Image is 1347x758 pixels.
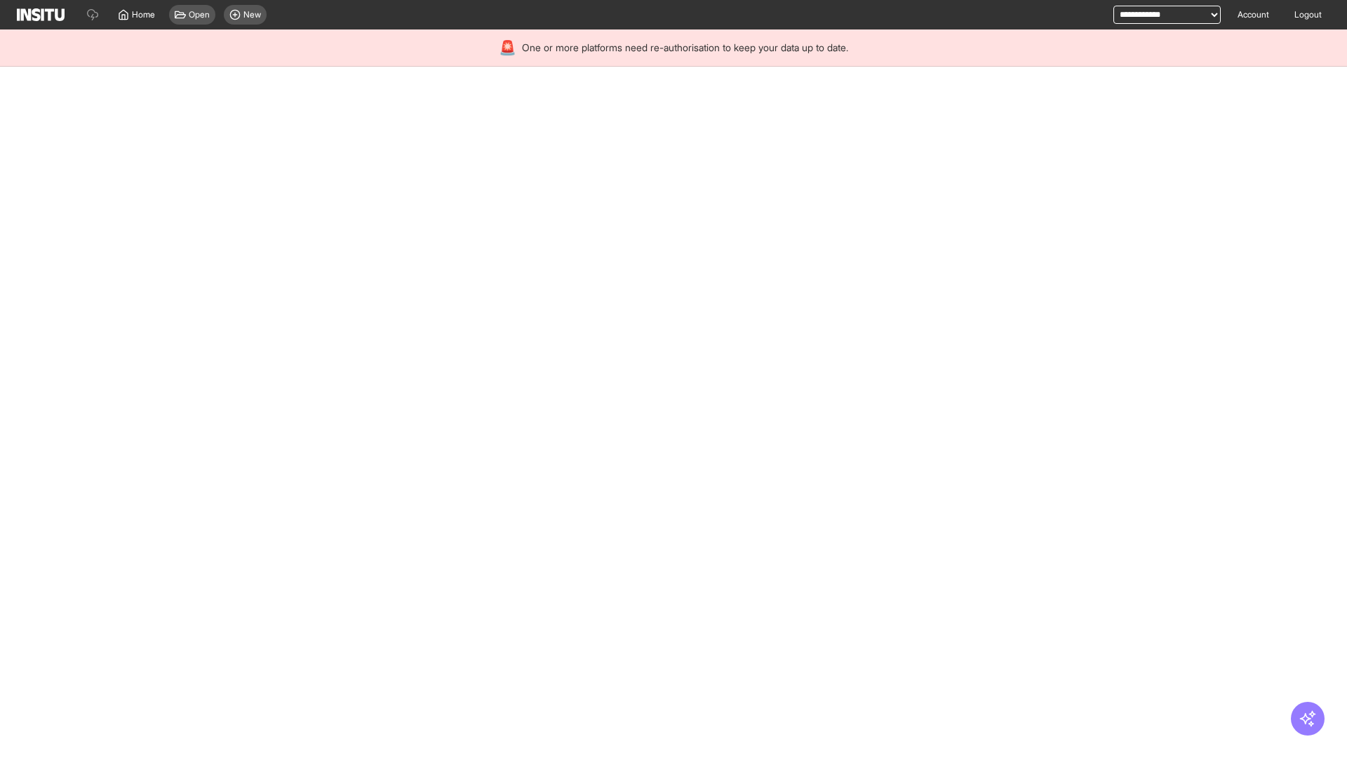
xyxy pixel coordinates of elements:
[132,9,155,20] span: Home
[17,8,65,21] img: Logo
[499,38,516,58] div: 🚨
[522,41,848,55] span: One or more platforms need re-authorisation to keep your data up to date.
[243,9,261,20] span: New
[189,9,210,20] span: Open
